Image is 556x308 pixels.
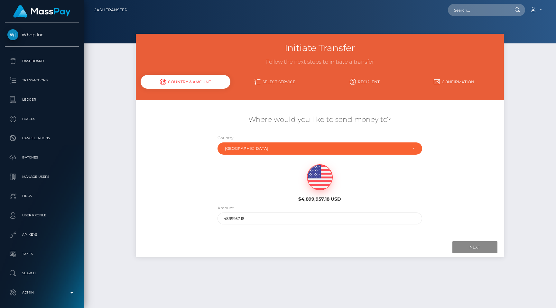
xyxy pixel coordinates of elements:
[409,76,499,87] a: Confirmation
[230,76,320,87] a: Select Service
[7,172,76,182] p: Manage Users
[7,114,76,124] p: Payees
[218,135,234,141] label: Country
[307,165,332,190] img: USD.png
[7,268,76,278] p: Search
[7,249,76,259] p: Taxes
[218,205,234,211] label: Amount
[7,29,18,40] img: Whop Inc
[5,265,79,281] a: Search
[5,130,79,146] a: Cancellations
[5,149,79,166] a: Batches
[225,146,408,151] div: [GEOGRAPHIC_DATA]
[218,213,422,224] input: Amount to send in USD (Maximum: 4899957.18)
[218,142,422,155] button: United Arab Emirates
[5,53,79,69] a: Dashboard
[5,169,79,185] a: Manage Users
[94,3,127,17] a: Cash Transfer
[5,72,79,88] a: Transactions
[5,32,79,38] span: Whop Inc
[5,207,79,223] a: User Profile
[5,246,79,262] a: Taxes
[7,56,76,66] p: Dashboard
[141,42,499,54] h3: Initiate Transfer
[7,288,76,297] p: Admin
[7,211,76,220] p: User Profile
[320,76,409,87] a: Recipient
[7,95,76,104] p: Ledger
[5,285,79,301] a: Admin
[7,230,76,240] p: API Keys
[7,133,76,143] p: Cancellations
[13,5,70,18] img: MassPay Logo
[5,227,79,243] a: API Keys
[7,76,76,85] p: Transactions
[7,191,76,201] p: Links
[273,196,366,202] h6: $4,899,957.18 USD
[452,241,497,253] input: Next
[7,153,76,162] p: Batches
[5,92,79,108] a: Ledger
[141,58,499,66] h3: Follow the next steps to initiate a transfer
[448,4,508,16] input: Search...
[141,115,499,125] h5: Where would you like to send money to?
[5,188,79,204] a: Links
[141,75,230,89] div: Country & Amount
[5,111,79,127] a: Payees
